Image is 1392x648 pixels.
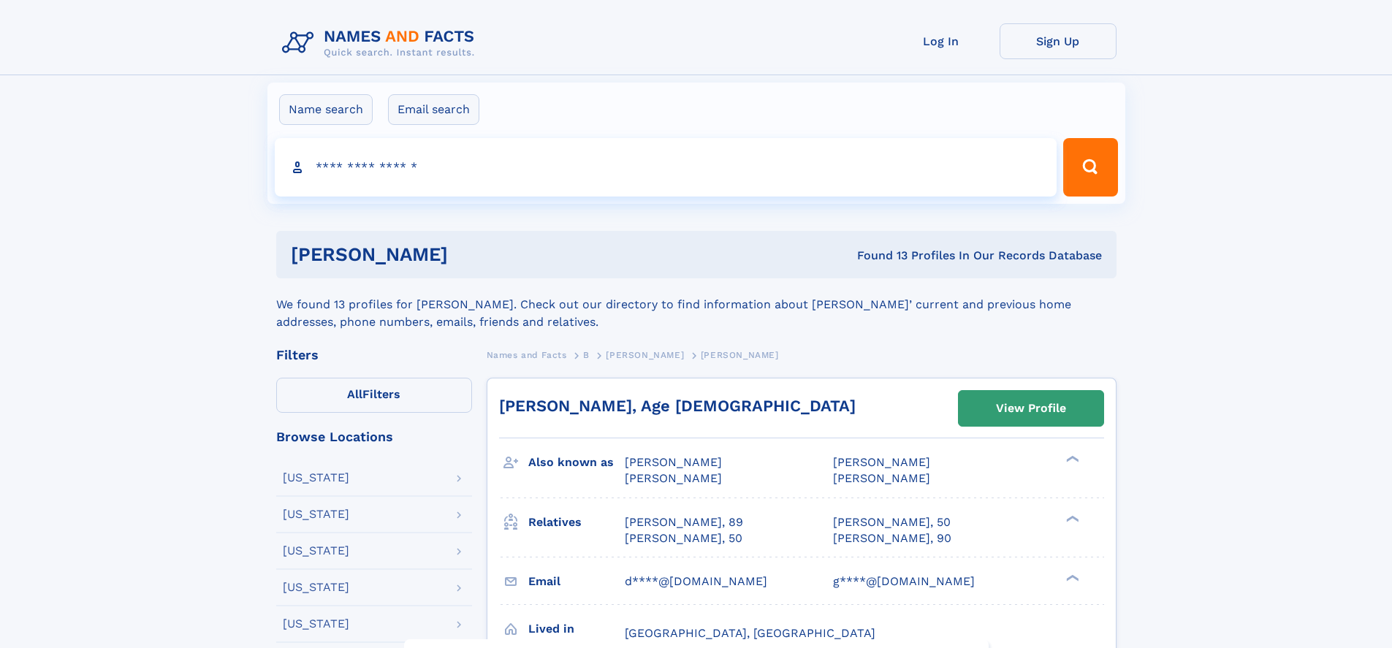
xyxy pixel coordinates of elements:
[291,245,653,264] h1: [PERSON_NAME]
[625,530,742,546] a: [PERSON_NAME], 50
[528,510,625,535] h3: Relatives
[276,278,1117,331] div: We found 13 profiles for [PERSON_NAME]. Check out our directory to find information about [PERSON...
[833,514,951,530] a: [PERSON_NAME], 50
[276,378,472,413] label: Filters
[388,94,479,125] label: Email search
[996,392,1066,425] div: View Profile
[625,514,743,530] a: [PERSON_NAME], 89
[528,450,625,475] h3: Also known as
[833,471,930,485] span: [PERSON_NAME]
[276,348,472,362] div: Filters
[347,387,362,401] span: All
[283,472,349,484] div: [US_STATE]
[606,346,684,364] a: [PERSON_NAME]
[833,530,951,546] a: [PERSON_NAME], 90
[583,350,590,360] span: B
[283,582,349,593] div: [US_STATE]
[499,397,856,415] a: [PERSON_NAME], Age [DEMOGRAPHIC_DATA]
[625,471,722,485] span: [PERSON_NAME]
[1063,138,1117,197] button: Search Button
[1062,454,1080,464] div: ❯
[283,618,349,630] div: [US_STATE]
[283,545,349,557] div: [US_STATE]
[528,569,625,594] h3: Email
[1062,573,1080,582] div: ❯
[701,350,779,360] span: [PERSON_NAME]
[606,350,684,360] span: [PERSON_NAME]
[275,138,1057,197] input: search input
[1062,514,1080,523] div: ❯
[276,430,472,443] div: Browse Locations
[625,626,875,640] span: [GEOGRAPHIC_DATA], [GEOGRAPHIC_DATA]
[276,23,487,63] img: Logo Names and Facts
[833,455,930,469] span: [PERSON_NAME]
[653,248,1102,264] div: Found 13 Profiles In Our Records Database
[883,23,1000,59] a: Log In
[528,617,625,641] h3: Lived in
[625,455,722,469] span: [PERSON_NAME]
[583,346,590,364] a: B
[1000,23,1117,59] a: Sign Up
[487,346,567,364] a: Names and Facts
[959,391,1103,426] a: View Profile
[283,508,349,520] div: [US_STATE]
[279,94,373,125] label: Name search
